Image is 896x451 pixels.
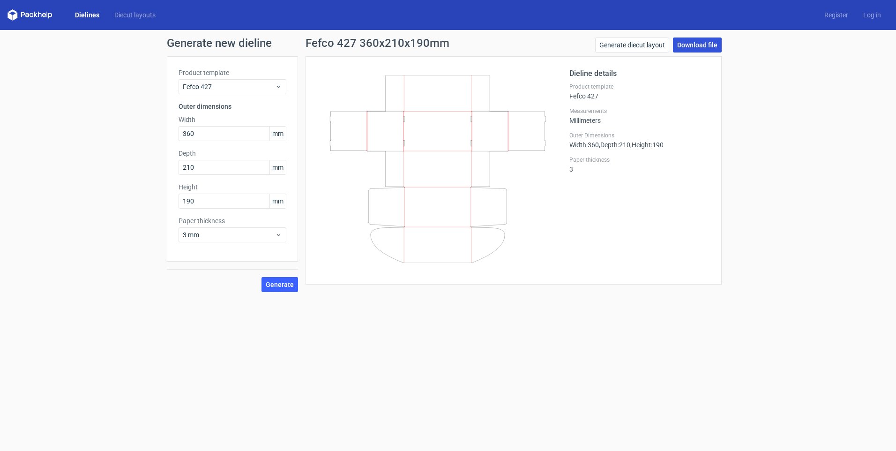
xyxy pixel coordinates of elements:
[569,141,599,149] span: Width : 360
[306,38,449,49] h1: Fefco 427 360x210x190mm
[67,10,107,20] a: Dielines
[179,216,286,225] label: Paper thickness
[269,127,286,141] span: mm
[179,149,286,158] label: Depth
[167,38,729,49] h1: Generate new dieline
[179,68,286,77] label: Product template
[569,83,710,100] div: Fefco 427
[183,230,275,240] span: 3 mm
[569,156,710,164] label: Paper thickness
[673,38,722,53] a: Download file
[269,160,286,174] span: mm
[179,182,286,192] label: Height
[569,83,710,90] label: Product template
[269,194,286,208] span: mm
[569,156,710,173] div: 3
[179,115,286,124] label: Width
[817,10,856,20] a: Register
[599,141,630,149] span: , Depth : 210
[569,107,710,115] label: Measurements
[595,38,669,53] a: Generate diecut layout
[179,102,286,111] h3: Outer dimensions
[107,10,163,20] a: Diecut layouts
[856,10,889,20] a: Log in
[569,107,710,124] div: Millimeters
[183,82,275,91] span: Fefco 427
[630,141,664,149] span: , Height : 190
[261,277,298,292] button: Generate
[266,281,294,288] span: Generate
[569,68,710,79] h2: Dieline details
[569,132,710,139] label: Outer Dimensions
